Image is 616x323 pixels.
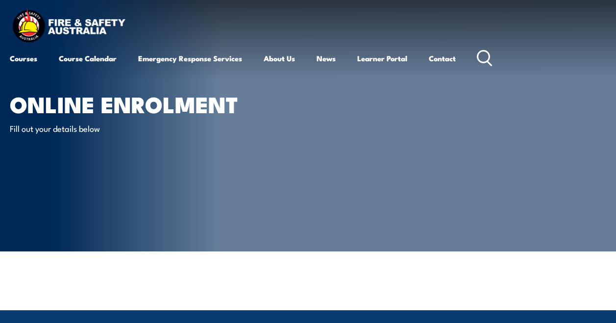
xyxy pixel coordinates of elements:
h1: Online Enrolment [10,94,252,113]
a: Courses [10,47,37,70]
a: About Us [264,47,295,70]
a: Emergency Response Services [138,47,242,70]
a: News [317,47,336,70]
a: Course Calendar [59,47,117,70]
p: Fill out your details below [10,123,189,134]
a: Contact [429,47,456,70]
a: Learner Portal [357,47,407,70]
